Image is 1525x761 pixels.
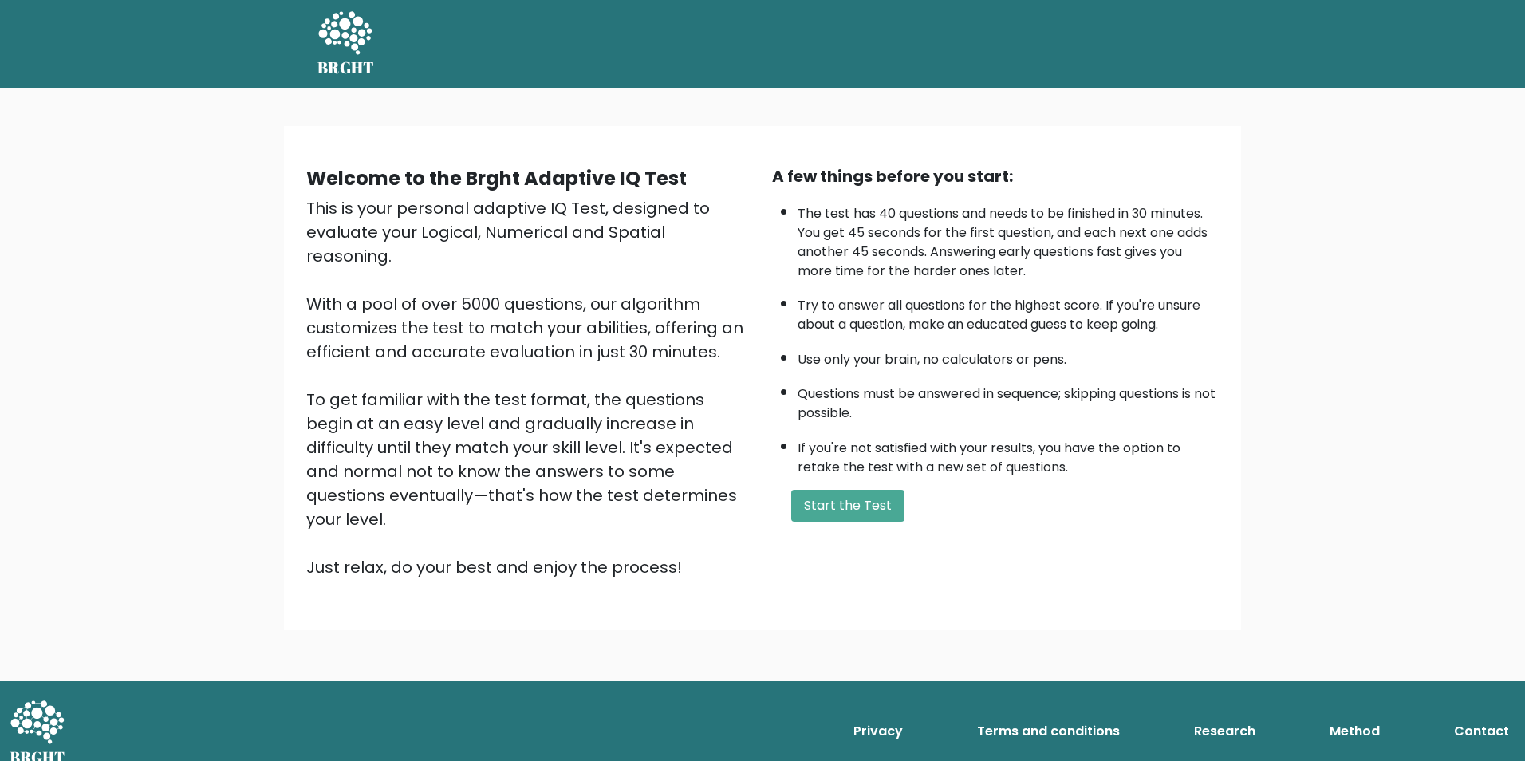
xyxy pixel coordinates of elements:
[798,288,1219,334] li: Try to answer all questions for the highest score. If you're unsure about a question, make an edu...
[798,196,1219,281] li: The test has 40 questions and needs to be finished in 30 minutes. You get 45 seconds for the firs...
[317,6,375,81] a: BRGHT
[791,490,904,522] button: Start the Test
[798,377,1219,423] li: Questions must be answered in sequence; skipping questions is not possible.
[847,716,909,747] a: Privacy
[1188,716,1262,747] a: Research
[306,196,753,579] div: This is your personal adaptive IQ Test, designed to evaluate your Logical, Numerical and Spatial ...
[798,431,1219,477] li: If you're not satisfied with your results, you have the option to retake the test with a new set ...
[971,716,1126,747] a: Terms and conditions
[1323,716,1386,747] a: Method
[1448,716,1515,747] a: Contact
[798,342,1219,369] li: Use only your brain, no calculators or pens.
[317,58,375,77] h5: BRGHT
[306,165,687,191] b: Welcome to the Brght Adaptive IQ Test
[772,164,1219,188] div: A few things before you start:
